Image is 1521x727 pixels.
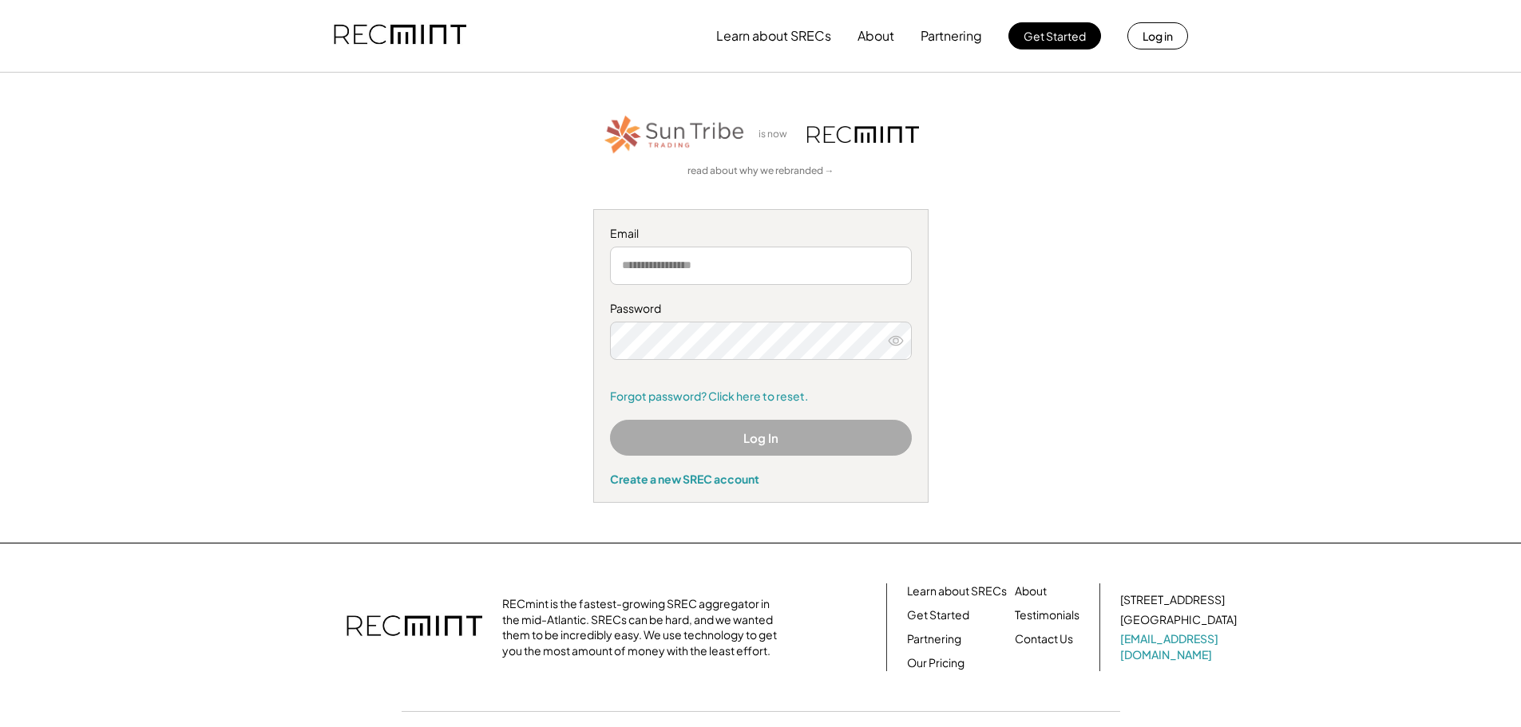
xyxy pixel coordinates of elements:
a: Learn about SRECs [907,583,1007,599]
div: Email [610,226,912,242]
a: Forgot password? Click here to reset. [610,389,912,405]
a: Contact Us [1015,631,1073,647]
button: Partnering [921,20,982,52]
div: is now [755,128,799,141]
div: [STREET_ADDRESS] [1120,592,1225,608]
a: read about why we rebranded → [687,164,834,178]
button: Learn about SRECs [716,20,831,52]
a: Our Pricing [907,655,964,671]
img: recmint-logotype%403x.png [807,126,919,143]
div: [GEOGRAPHIC_DATA] [1120,612,1237,628]
a: Testimonials [1015,607,1079,623]
button: Log in [1127,22,1188,49]
img: recmint-logotype%403x.png [347,599,482,655]
img: STT_Horizontal_Logo%2B-%2BColor.png [603,113,747,156]
div: Create a new SREC account [610,472,912,486]
button: About [858,20,894,52]
a: Get Started [907,607,969,623]
a: [EMAIL_ADDRESS][DOMAIN_NAME] [1120,631,1240,662]
a: Partnering [907,631,961,647]
div: Password [610,301,912,317]
div: RECmint is the fastest-growing SREC aggregator in the mid-Atlantic. SRECs can be hard, and we wan... [502,596,786,658]
button: Log In [610,420,912,456]
img: recmint-logotype%403x.png [334,9,466,63]
button: Get Started [1008,22,1101,49]
a: About [1015,583,1047,599]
